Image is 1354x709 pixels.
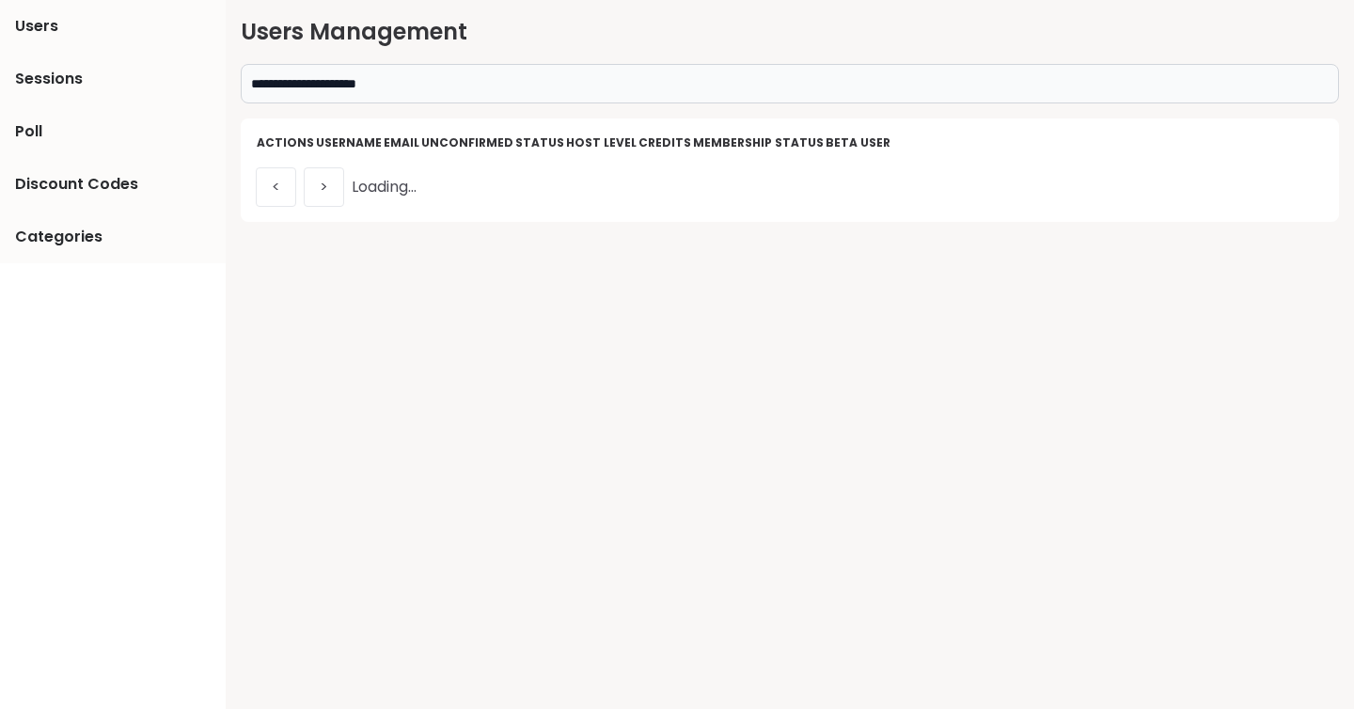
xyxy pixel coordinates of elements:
[383,134,420,152] th: Email
[15,120,42,143] span: Poll
[15,68,83,90] span: Sessions
[692,134,825,152] th: Membership Status
[15,15,58,38] span: Users
[565,134,638,152] th: Host Level
[514,134,565,152] th: Status
[304,167,344,207] button: >
[256,134,315,152] th: Actions
[638,134,692,152] th: credits
[241,15,1339,49] h2: Users Management
[256,167,296,207] button: <
[315,134,383,152] th: Username
[420,134,514,152] th: Unconfirmed
[825,134,891,152] th: Beta User
[15,226,102,248] span: Categories
[256,152,1324,207] div: Loading...
[15,173,138,196] span: Discount Codes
